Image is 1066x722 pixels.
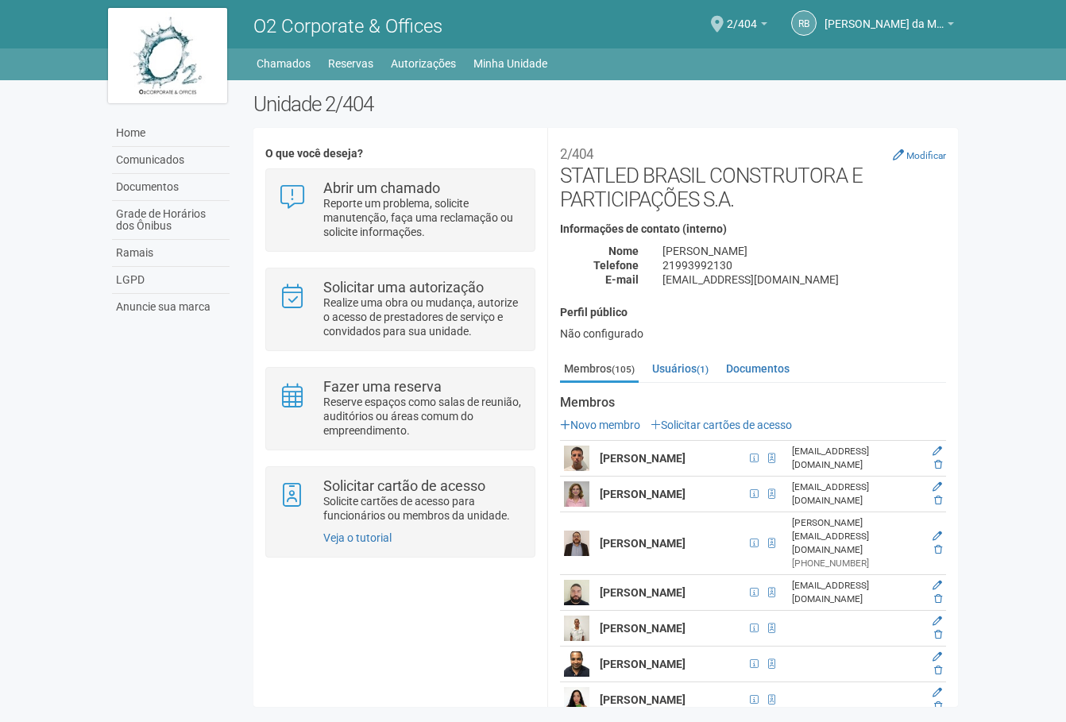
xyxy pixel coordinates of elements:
[391,52,456,75] a: Autorizações
[323,196,523,239] p: Reporte um problema, solicite manutenção, faça uma reclamação ou solicite informações.
[112,147,230,174] a: Comunicados
[560,307,946,319] h4: Perfil público
[323,180,440,196] strong: Abrir um chamado
[792,481,921,508] div: [EMAIL_ADDRESS][DOMAIN_NAME]
[934,544,942,555] a: Excluir membro
[825,2,944,30] span: Raul Barrozo da Motta Junior
[600,537,686,550] strong: [PERSON_NAME]
[791,10,817,36] a: RB
[727,20,767,33] a: 2/404
[792,557,921,570] div: [PHONE_NUMBER]
[933,651,942,662] a: Editar membro
[323,295,523,338] p: Realize uma obra ou mudança, autorize o acesso de prestadores de serviço e convidados para sua un...
[323,477,485,494] strong: Solicitar cartão de acesso
[593,259,639,272] strong: Telefone
[934,593,942,604] a: Excluir membro
[323,395,523,438] p: Reserve espaços como salas de reunião, auditórios ou áreas comum do empreendimento.
[560,396,946,410] strong: Membros
[112,240,230,267] a: Ramais
[112,267,230,294] a: LGPD
[792,516,921,557] div: [PERSON_NAME][EMAIL_ADDRESS][DOMAIN_NAME]
[727,2,757,30] span: 2/404
[600,586,686,599] strong: [PERSON_NAME]
[933,481,942,492] a: Editar membro
[328,52,373,75] a: Reservas
[560,140,946,211] h2: STATLED BRASIL CONSTRUTORA E PARTICIPAÇÕES S.A.
[651,419,792,431] a: Solicitar cartões de acesso
[722,357,794,380] a: Documentos
[560,357,639,383] a: Membros(105)
[651,244,958,258] div: [PERSON_NAME]
[651,258,958,272] div: 21993992130
[934,701,942,712] a: Excluir membro
[112,201,230,240] a: Grade de Horários dos Ônibus
[792,445,921,472] div: [EMAIL_ADDRESS][DOMAIN_NAME]
[933,580,942,591] a: Editar membro
[600,452,686,465] strong: [PERSON_NAME]
[560,419,640,431] a: Novo membro
[934,495,942,506] a: Excluir membro
[697,364,709,375] small: (1)
[564,481,589,507] img: user.png
[253,92,958,116] h2: Unidade 2/404
[560,326,946,341] div: Não configurado
[323,279,484,295] strong: Solicitar uma autorização
[564,446,589,471] img: user.png
[934,665,942,676] a: Excluir membro
[893,149,946,161] a: Modificar
[608,245,639,257] strong: Nome
[564,651,589,677] img: user.png
[323,494,523,523] p: Solicite cartões de acesso para funcionários ou membros da unidade.
[278,181,522,239] a: Abrir um chamado Reporte um problema, solicite manutenção, faça uma reclamação ou solicite inform...
[933,446,942,457] a: Editar membro
[605,273,639,286] strong: E-mail
[825,20,954,33] a: [PERSON_NAME] da Motta Junior
[323,531,392,544] a: Veja o tutorial
[933,616,942,627] a: Editar membro
[473,52,547,75] a: Minha Unidade
[323,378,442,395] strong: Fazer uma reserva
[612,364,635,375] small: (105)
[278,479,522,523] a: Solicitar cartão de acesso Solicite cartões de acesso para funcionários ou membros da unidade.
[564,687,589,712] img: user.png
[933,531,942,542] a: Editar membro
[600,488,686,500] strong: [PERSON_NAME]
[648,357,713,380] a: Usuários(1)
[600,693,686,706] strong: [PERSON_NAME]
[934,629,942,640] a: Excluir membro
[257,52,311,75] a: Chamados
[564,580,589,605] img: user.png
[112,294,230,320] a: Anuncie sua marca
[933,687,942,698] a: Editar membro
[564,616,589,641] img: user.png
[278,280,522,338] a: Solicitar uma autorização Realize uma obra ou mudança, autorize o acesso de prestadores de serviç...
[278,380,522,438] a: Fazer uma reserva Reserve espaços como salas de reunião, auditórios ou áreas comum do empreendime...
[906,150,946,161] small: Modificar
[265,148,535,160] h4: O que você deseja?
[600,658,686,670] strong: [PERSON_NAME]
[934,459,942,470] a: Excluir membro
[564,531,589,556] img: user.png
[108,8,227,103] img: logo.jpg
[792,579,921,606] div: [EMAIL_ADDRESS][DOMAIN_NAME]
[253,15,442,37] span: O2 Corporate & Offices
[112,120,230,147] a: Home
[560,223,946,235] h4: Informações de contato (interno)
[112,174,230,201] a: Documentos
[600,622,686,635] strong: [PERSON_NAME]
[651,272,958,287] div: [EMAIL_ADDRESS][DOMAIN_NAME]
[560,146,593,162] small: 2/404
